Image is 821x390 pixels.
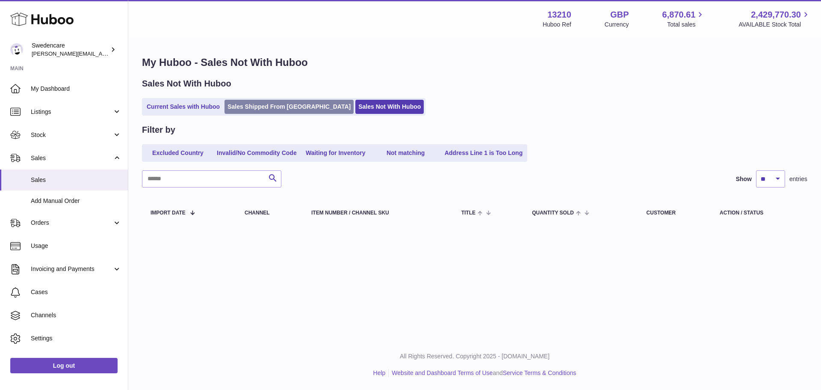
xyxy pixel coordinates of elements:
a: Address Line 1 is Too Long [442,146,526,160]
a: Excluded Country [144,146,212,160]
span: My Dashboard [31,85,121,93]
p: All Rights Reserved. Copyright 2025 - [DOMAIN_NAME] [135,352,814,360]
h2: Sales Not With Huboo [142,78,231,89]
span: Stock [31,131,112,139]
a: Sales Not With Huboo [355,100,424,114]
a: Website and Dashboard Terms of Use [392,369,493,376]
span: Import date [151,210,186,216]
a: Not matching [372,146,440,160]
span: Quantity Sold [532,210,574,216]
span: Settings [31,334,121,342]
span: Orders [31,219,112,227]
a: Service Terms & Conditions [503,369,576,376]
span: Cases [31,288,121,296]
strong: GBP [610,9,629,21]
div: Currency [605,21,629,29]
a: 6,870.61 Total sales [662,9,706,29]
span: entries [789,175,807,183]
span: 6,870.61 [662,9,696,21]
strong: 13210 [547,9,571,21]
a: Invalid/No Commodity Code [214,146,300,160]
label: Show [736,175,752,183]
span: 2,429,770.30 [751,9,801,21]
a: Log out [10,358,118,373]
a: Sales Shipped From [GEOGRAPHIC_DATA] [224,100,354,114]
span: Listings [31,108,112,116]
a: Help [373,369,386,376]
a: Waiting for Inventory [301,146,370,160]
div: Channel [245,210,294,216]
div: Swedencare [32,42,109,58]
span: Sales [31,176,121,184]
span: Total sales [667,21,705,29]
a: 2,429,770.30 AVAILABLE Stock Total [738,9,811,29]
div: Huboo Ref [543,21,571,29]
span: Channels [31,311,121,319]
span: Title [461,210,475,216]
span: Add Manual Order [31,197,121,205]
span: [PERSON_NAME][EMAIL_ADDRESS][DOMAIN_NAME] [32,50,171,57]
div: Customer [647,210,703,216]
h2: Filter by [142,124,175,136]
h1: My Huboo - Sales Not With Huboo [142,56,807,69]
a: Current Sales with Huboo [144,100,223,114]
span: Usage [31,242,121,250]
div: Action / Status [720,210,799,216]
span: AVAILABLE Stock Total [738,21,811,29]
img: rebecca.fall@swedencare.co.uk [10,43,23,56]
span: Invoicing and Payments [31,265,112,273]
span: Sales [31,154,112,162]
li: and [389,369,576,377]
div: Item Number / Channel SKU [311,210,444,216]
